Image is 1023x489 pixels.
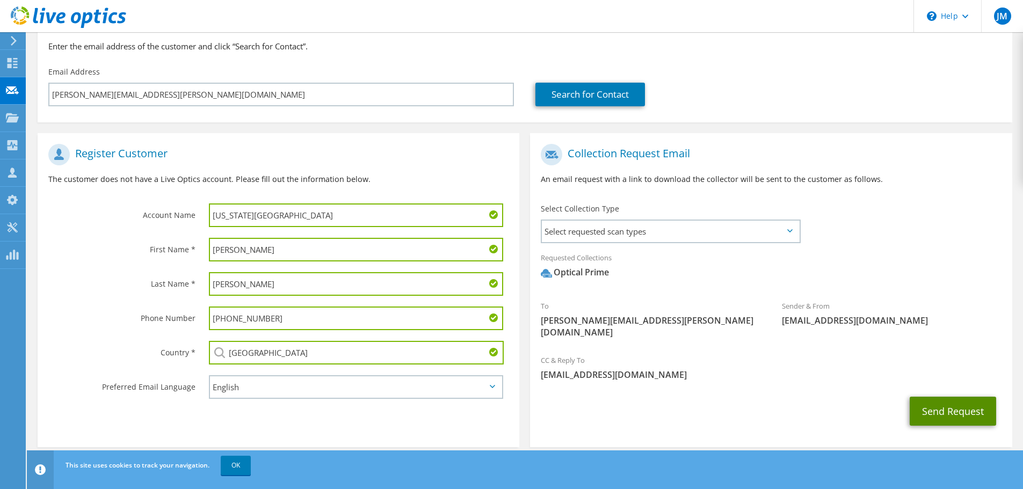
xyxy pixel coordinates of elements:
[530,349,1012,386] div: CC & Reply To
[48,375,195,392] label: Preferred Email Language
[48,67,100,77] label: Email Address
[782,315,1002,326] span: [EMAIL_ADDRESS][DOMAIN_NAME]
[541,203,619,214] label: Select Collection Type
[48,272,195,289] label: Last Name *
[771,295,1012,332] div: Sender & From
[541,315,760,338] span: [PERSON_NAME][EMAIL_ADDRESS][PERSON_NAME][DOMAIN_NAME]
[541,266,609,279] div: Optical Prime
[66,461,209,470] span: This site uses cookies to track your navigation.
[994,8,1011,25] span: JM
[541,369,1001,381] span: [EMAIL_ADDRESS][DOMAIN_NAME]
[48,306,195,324] label: Phone Number
[48,203,195,221] label: Account Name
[48,341,195,358] label: Country *
[535,83,645,106] a: Search for Contact
[221,456,251,475] a: OK
[910,397,996,426] button: Send Request
[927,11,937,21] svg: \n
[542,221,799,242] span: Select requested scan types
[48,144,503,165] h1: Register Customer
[48,238,195,255] label: First Name *
[48,173,509,185] p: The customer does not have a Live Optics account. Please fill out the information below.
[530,246,1012,289] div: Requested Collections
[530,295,771,344] div: To
[541,173,1001,185] p: An email request with a link to download the collector will be sent to the customer as follows.
[48,40,1002,52] h3: Enter the email address of the customer and click “Search for Contact”.
[541,144,996,165] h1: Collection Request Email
